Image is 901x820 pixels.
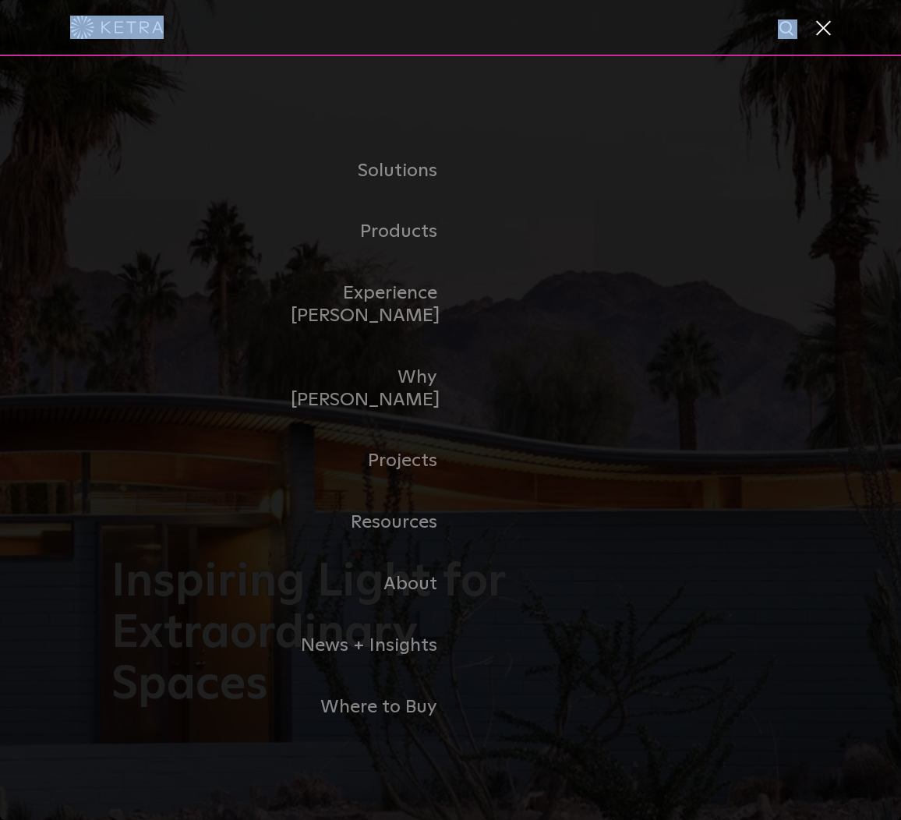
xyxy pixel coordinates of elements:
[291,263,450,347] a: Experience [PERSON_NAME]
[291,492,450,553] a: Resources
[291,677,450,738] a: Where to Buy
[291,430,450,492] a: Projects
[291,615,450,677] a: News + Insights
[291,201,450,263] a: Products
[291,553,450,615] a: About
[291,140,610,738] div: Navigation Menu
[291,140,450,202] a: Solutions
[70,16,164,39] img: ketra-logo-2019-white
[778,19,797,39] img: search icon
[291,347,450,431] a: Why [PERSON_NAME]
